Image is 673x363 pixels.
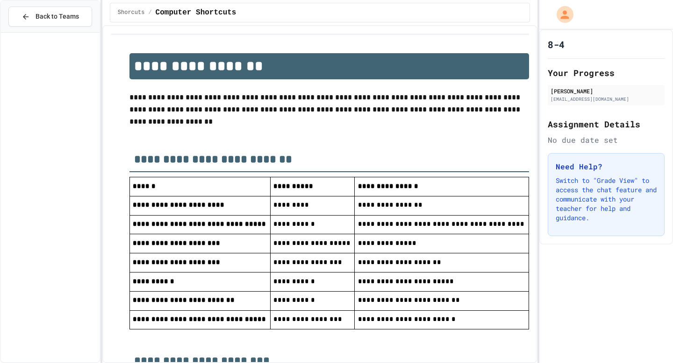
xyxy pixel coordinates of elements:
span: Back to Teams [36,12,79,21]
span: Shorcuts [118,9,145,16]
span: Computer Shortcuts [156,7,236,18]
iframe: chat widget [634,326,664,354]
h2: Assignment Details [548,118,665,131]
h1: 8-4 [548,38,565,51]
div: No due date set [548,134,665,146]
div: [EMAIL_ADDRESS][DOMAIN_NAME] [551,96,662,103]
div: [PERSON_NAME] [551,87,662,95]
p: Switch to "Grade View" to access the chat feature and communicate with your teacher for help and ... [556,176,657,223]
button: Back to Teams [8,7,92,27]
h2: Your Progress [548,66,665,79]
h3: Need Help? [556,161,657,172]
iframe: chat widget [595,285,664,325]
span: / [148,9,151,16]
div: My Account [547,4,576,25]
